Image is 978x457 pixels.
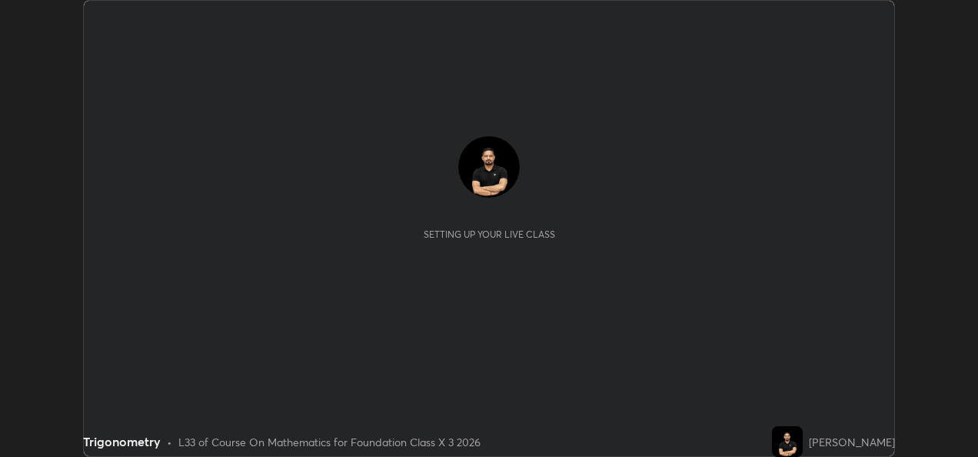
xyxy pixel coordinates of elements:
[458,136,520,198] img: ab0740807ae34c7c8029332c0967adf3.jpg
[167,434,172,450] div: •
[809,434,895,450] div: [PERSON_NAME]
[424,228,555,240] div: Setting up your live class
[178,434,481,450] div: L33 of Course On Mathematics for Foundation Class X 3 2026
[772,426,803,457] img: ab0740807ae34c7c8029332c0967adf3.jpg
[83,432,161,451] div: Trigonometry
